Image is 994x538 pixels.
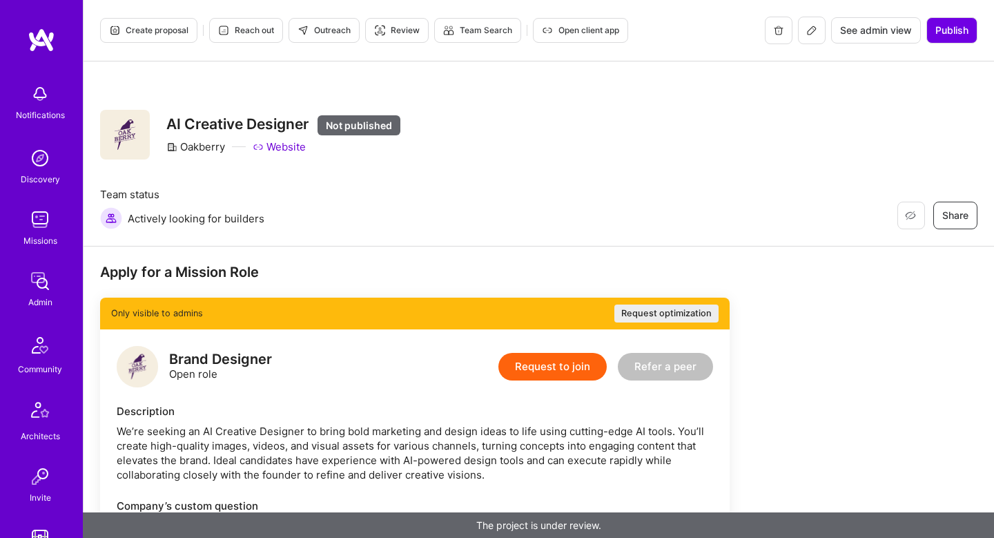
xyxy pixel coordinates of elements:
[365,18,429,43] button: Review
[289,18,360,43] button: Outreach
[298,24,351,37] span: Outreach
[905,210,916,221] i: icon EyeClosed
[169,352,272,367] div: Brand Designer
[100,110,150,160] img: Company Logo
[100,207,122,229] img: Actively looking for builders
[100,18,197,43] button: Create proposal
[109,25,120,36] i: icon Proposal
[83,512,994,538] div: The project is under review.
[16,108,65,122] div: Notifications
[26,267,54,295] img: admin teamwork
[840,23,912,37] span: See admin view
[253,140,306,154] a: Website
[117,404,713,419] div: Description
[614,305,719,323] button: Request optimization
[117,346,158,387] img: logo
[374,25,385,36] i: icon Targeter
[28,28,55,52] img: logo
[117,424,713,482] div: We’re seeking an AI Creative Designer to bring bold marketing and design ideas to life using cutt...
[100,298,730,329] div: Only visible to admins
[942,209,968,222] span: Share
[926,17,977,44] button: Publish
[26,206,54,233] img: teamwork
[117,499,713,513] div: Company’s custom question
[100,187,264,202] span: Team status
[935,23,968,37] span: Publish
[443,24,512,37] span: Team Search
[618,353,713,381] button: Refer a peer
[23,396,57,429] img: Architects
[218,24,274,37] span: Reach out
[26,80,54,108] img: bell
[166,142,177,153] i: icon CompanyGray
[533,18,628,43] button: Open client app
[28,295,52,309] div: Admin
[933,202,977,229] button: Share
[166,115,400,134] h3: AI Creative Designer
[209,18,283,43] button: Reach out
[498,353,607,381] button: Request to join
[831,17,921,44] button: See admin view
[318,115,400,135] div: Not published
[542,24,619,37] span: Open client app
[21,429,60,443] div: Architects
[26,144,54,172] img: discovery
[100,263,730,281] div: Apply for a Mission Role
[169,352,272,381] div: Open role
[166,140,225,154] div: Oakberry
[128,211,264,226] span: Actively looking for builders
[23,233,57,248] div: Missions
[434,18,521,43] button: Team Search
[23,329,57,362] img: Community
[21,172,60,186] div: Discovery
[30,490,51,505] div: Invite
[26,463,54,490] img: Invite
[109,24,188,37] span: Create proposal
[18,362,62,376] div: Community
[374,24,420,37] span: Review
